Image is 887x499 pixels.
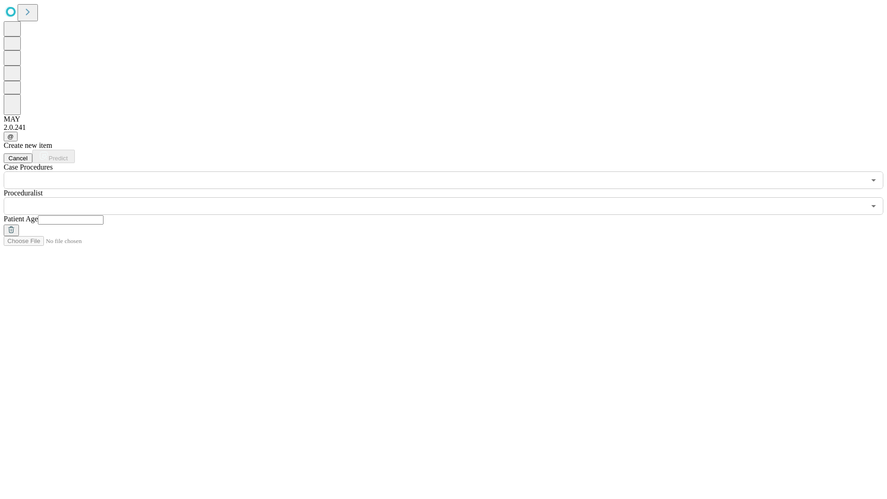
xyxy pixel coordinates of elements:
[4,153,32,163] button: Cancel
[49,155,67,162] span: Predict
[4,163,53,171] span: Scheduled Procedure
[867,200,880,213] button: Open
[4,115,883,123] div: MAY
[4,215,38,223] span: Patient Age
[867,174,880,187] button: Open
[4,141,52,149] span: Create new item
[8,155,28,162] span: Cancel
[4,123,883,132] div: 2.0.241
[32,150,75,163] button: Predict
[4,132,18,141] button: @
[4,189,43,197] span: Proceduralist
[7,133,14,140] span: @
